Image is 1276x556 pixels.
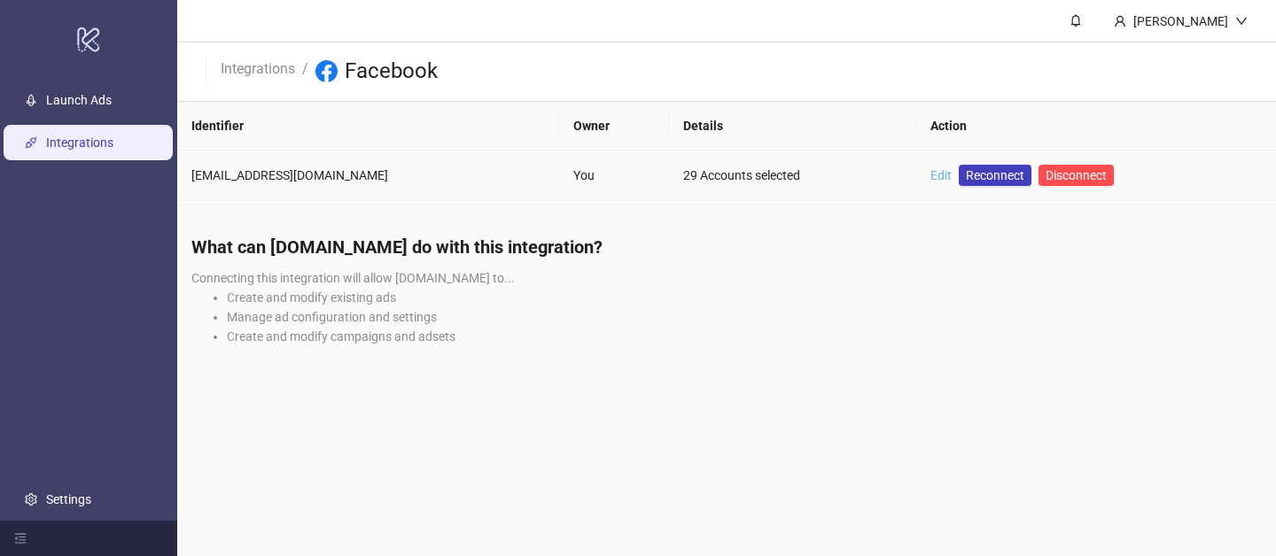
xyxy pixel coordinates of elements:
li: Create and modify existing ads [227,288,1262,307]
li: / [302,58,308,86]
h4: What can [DOMAIN_NAME] do with this integration? [191,235,1262,259]
a: Edit [930,168,952,182]
th: Action [916,102,1276,151]
th: Identifier [177,102,559,151]
div: [EMAIL_ADDRESS][DOMAIN_NAME] [191,166,545,185]
span: down [1235,15,1248,27]
button: Disconnect [1039,165,1114,186]
li: Create and modify campaigns and adsets [227,327,1262,346]
a: Reconnect [959,165,1031,186]
span: Connecting this integration will allow [DOMAIN_NAME] to... [191,271,515,285]
th: Details [669,102,916,151]
th: Owner [559,102,669,151]
span: user [1114,15,1126,27]
div: [PERSON_NAME] [1126,12,1235,31]
div: You [573,166,655,185]
a: Launch Ads [46,93,112,107]
h3: Facebook [345,58,438,86]
span: menu-fold [14,532,27,544]
span: Disconnect [1046,168,1107,182]
span: Reconnect [966,166,1024,185]
span: bell [1070,14,1082,27]
a: Settings [46,492,91,506]
li: Manage ad configuration and settings [227,307,1262,327]
div: 29 Accounts selected [683,166,902,185]
a: Integrations [46,135,113,150]
a: Integrations [217,58,299,77]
